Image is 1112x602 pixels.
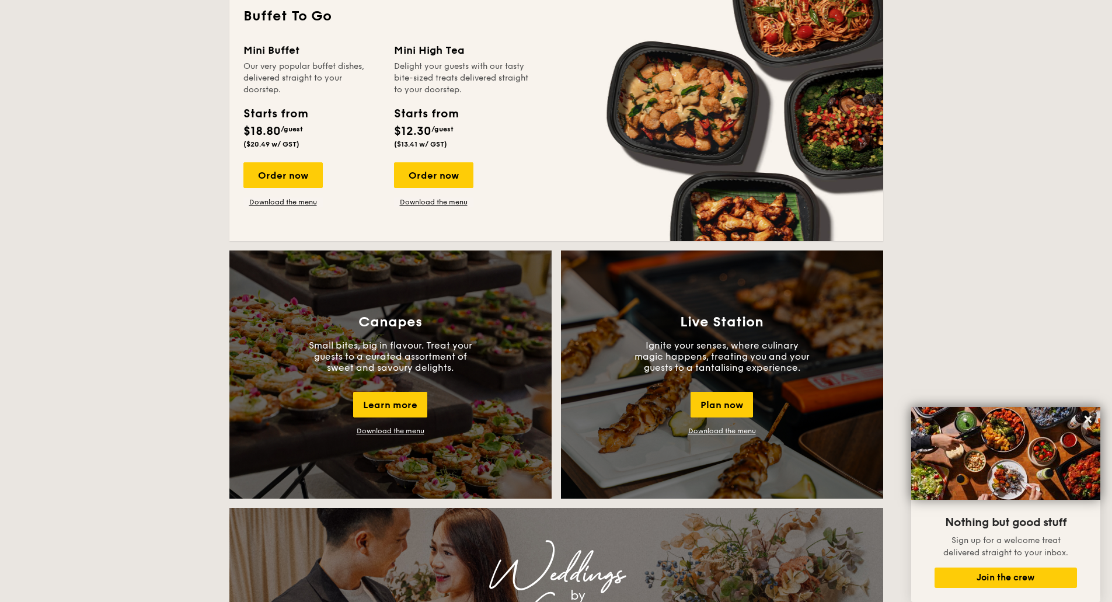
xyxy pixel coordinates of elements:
[243,162,323,188] div: Order now
[243,105,307,123] div: Starts from
[680,314,764,330] h3: Live Station
[243,124,281,138] span: $18.80
[243,140,299,148] span: ($20.49 w/ GST)
[243,42,380,58] div: Mini Buffet
[935,568,1077,588] button: Join the crew
[945,516,1066,530] span: Nothing but good stuff
[394,105,458,123] div: Starts from
[358,314,422,330] h3: Canapes
[688,427,756,435] a: Download the menu
[394,124,431,138] span: $12.30
[243,197,323,207] a: Download the menu
[394,140,447,148] span: ($13.41 w/ GST)
[353,392,427,417] div: Learn more
[357,427,424,435] a: Download the menu
[1079,410,1097,429] button: Close
[943,535,1068,558] span: Sign up for a welcome treat delivered straight to your inbox.
[691,392,753,417] div: Plan now
[243,7,869,26] h2: Buffet To Go
[394,42,531,58] div: Mini High Tea
[635,340,810,373] p: Ignite your senses, where culinary magic happens, treating you and your guests to a tantalising e...
[303,340,478,373] p: Small bites, big in flavour. Treat your guests to a curated assortment of sweet and savoury delig...
[394,162,473,188] div: Order now
[394,197,473,207] a: Download the menu
[394,61,531,96] div: Delight your guests with our tasty bite-sized treats delivered straight to your doorstep.
[332,564,780,585] div: Weddings
[281,125,303,133] span: /guest
[431,125,454,133] span: /guest
[243,61,380,96] div: Our very popular buffet dishes, delivered straight to your doorstep.
[911,407,1100,500] img: DSC07876-Edit02-Large.jpeg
